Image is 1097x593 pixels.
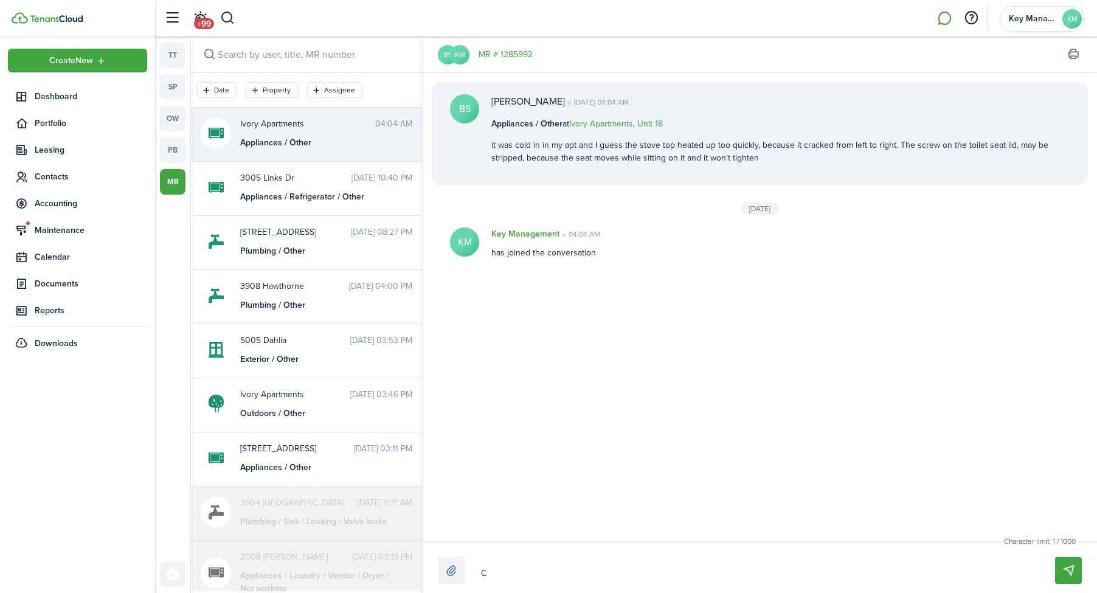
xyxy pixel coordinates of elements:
[352,550,412,563] time: [DATE] 03:19 PM
[565,97,629,108] time: [DATE] 04:04 AM
[12,12,28,24] img: TenantCloud
[240,280,349,293] span: 3908 Hawthorne
[209,443,224,473] img: Appliances
[8,299,147,322] a: Reports
[35,304,147,317] span: Reports
[214,85,229,95] filter-tag-label: Date
[1065,46,1082,63] button: Print
[240,172,351,184] span: 3005 Links Dr
[160,74,185,100] a: sp
[324,85,355,95] filter-tag-label: Assignee
[35,251,147,263] span: Calendar
[246,82,298,98] filter-tag: Open filter
[209,118,224,148] img: Appliances
[351,172,412,184] time: [DATE] 10:40 PM
[8,85,147,108] a: Dashboard
[240,117,375,130] span: Ivory Apartments
[35,277,147,290] span: Documents
[240,550,352,563] span: 2008 Harrison
[209,280,224,311] img: Plumbing
[240,442,354,455] span: 1321 Hibiscus Ave
[450,227,479,257] avatar-text: KM
[349,280,412,293] time: [DATE] 04:00 PM
[35,197,147,210] span: Accounting
[240,515,392,528] div: Plumbing / Sink / Leaking / Valve leaks
[209,172,224,203] img: Appliances
[160,106,185,131] a: ow
[35,144,147,156] span: Leasing
[263,85,291,95] filter-tag-label: Property
[160,169,185,195] a: mr
[491,139,1070,164] p: it was cold in in my apt and I guess the stove top heated up too quickly, because it cracked from...
[160,137,185,163] a: pb
[240,461,392,474] div: Appliances / Other
[240,388,350,401] span: Ivory Apartments
[491,94,565,109] p: [PERSON_NAME]
[201,46,218,63] button: Search
[491,117,1070,130] p: at
[240,190,392,203] div: Appliances / Refrigerator / Other
[209,558,224,588] img: Appliances
[375,117,412,130] time: 04:04 AM
[351,226,412,238] time: [DATE] 08:27 PM
[479,227,964,259] div: has joined the conversation
[450,45,469,64] avatar-text: KM
[209,226,224,257] img: Plumbing
[350,388,412,401] time: [DATE] 03:46 PM
[240,407,392,420] div: Outdoors / Other
[307,82,362,98] filter-tag: Open filter
[161,7,184,30] button: Open sidebar
[209,335,224,365] img: Exterior
[491,117,562,130] b: Appliances / Other
[741,202,779,215] div: [DATE]
[189,3,212,34] a: Notifications
[961,8,981,29] button: Open resource center
[479,48,533,61] a: MR # 1285992
[1001,536,1079,547] small: Character limit: 1 / 1000
[438,45,457,64] avatar-text: BS
[240,244,392,257] div: Plumbing / Other
[35,224,147,237] span: Maintenance
[240,226,351,238] span: 1321 Hibiscus Ave
[1009,15,1057,23] span: Key Management
[35,90,147,103] span: Dashboard
[220,8,235,29] button: Search
[209,497,224,527] img: Plumbing
[240,496,358,509] span: 3904 Hawthorne
[358,496,412,509] time: [DATE] 11:11 AM
[240,353,392,366] div: Exterior / Other
[1055,557,1082,584] button: Send
[209,389,224,419] img: Outdoors
[350,334,412,347] time: [DATE] 03:53 PM
[450,94,479,123] avatar-text: BS
[354,442,412,455] time: [DATE] 03:11 PM
[240,136,392,149] div: Appliances / Other
[569,117,663,130] a: Ivory Apartments, Unit 18
[194,18,214,29] span: +99
[35,337,78,350] span: Downloads
[30,15,83,23] img: TenantCloud
[35,170,147,183] span: Contacts
[49,57,93,65] span: Create New
[160,43,185,68] a: tt
[8,49,147,72] button: Open menu
[240,299,392,311] div: Plumbing / Other
[491,227,559,240] p: Key Management
[35,117,147,130] span: Portfolio
[197,82,237,98] filter-tag: Open filter
[240,334,350,347] span: 5005 Dahlia
[1062,9,1082,29] avatar-text: KM
[191,36,422,72] input: search
[559,229,600,240] time: 04:04 AM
